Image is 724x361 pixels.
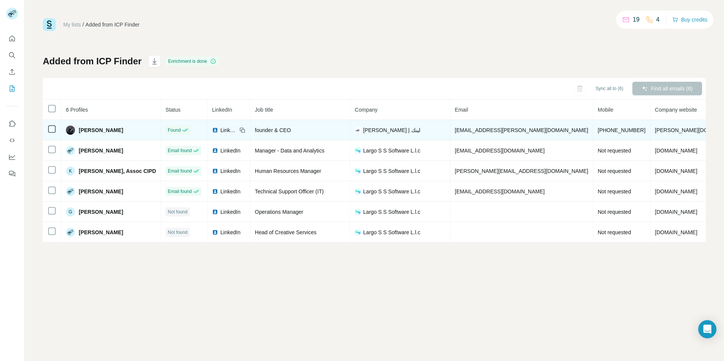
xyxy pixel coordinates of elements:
[66,107,88,113] span: 6 Profiles
[66,187,75,196] img: Avatar
[86,21,140,28] div: Added from ICP Finder
[596,85,623,92] span: Sync all to (6)
[212,127,218,133] img: LinkedIn logo
[166,57,218,66] div: Enrichment is done
[66,146,75,155] img: Avatar
[598,209,631,215] span: Not requested
[355,229,361,235] img: company-logo
[66,207,75,216] div: G
[168,168,192,174] span: Email found
[220,147,240,154] span: LinkedIn
[598,148,631,154] span: Not requested
[355,107,378,113] span: Company
[355,188,361,195] img: company-logo
[168,127,181,134] span: Found
[363,188,420,195] span: Largo S S Software L.l.c
[672,14,707,25] button: Buy credits
[255,148,325,154] span: Manager - Data and Analytics
[220,126,237,134] span: LinkedIn
[220,208,240,216] span: LinkedIn
[79,147,123,154] span: [PERSON_NAME]
[43,18,56,31] img: Surfe Logo
[598,188,631,195] span: Not requested
[255,168,321,174] span: Human Resources Manager
[598,168,631,174] span: Not requested
[6,65,18,79] button: Enrich CSV
[168,209,187,215] span: Not found
[6,32,18,45] button: Quick start
[6,48,18,62] button: Search
[655,209,697,215] span: [DOMAIN_NAME]
[598,107,613,113] span: Mobile
[255,188,324,195] span: Technical Support Officer (IT)
[66,228,75,237] img: Avatar
[168,188,192,195] span: Email found
[455,107,468,113] span: Email
[655,168,697,174] span: [DOMAIN_NAME]
[590,83,629,94] button: Sync all to (6)
[43,55,142,67] h1: Added from ICP Finder
[83,21,84,28] li: /
[655,107,697,113] span: Company website
[220,229,240,236] span: LinkedIn
[363,229,420,236] span: Largo S S Software L.l.c
[165,107,181,113] span: Status
[79,188,123,195] span: [PERSON_NAME]
[66,126,75,135] img: Avatar
[66,166,75,176] div: K
[363,208,420,216] span: Largo S S Software L.l.c
[63,22,81,28] a: My lists
[255,107,273,113] span: Job title
[79,229,123,236] span: [PERSON_NAME]
[363,126,420,134] span: [PERSON_NAME] | لينك
[212,229,218,235] img: LinkedIn logo
[363,167,420,175] span: Largo S S Software L.l.c
[455,127,588,133] span: [EMAIL_ADDRESS][PERSON_NAME][DOMAIN_NAME]
[168,229,187,236] span: Not found
[6,167,18,180] button: Feedback
[355,209,361,215] img: company-logo
[6,82,18,95] button: My lists
[598,229,631,235] span: Not requested
[255,229,317,235] span: Head of Creative Services
[655,229,697,235] span: [DOMAIN_NAME]
[212,107,232,113] span: LinkedIn
[455,188,545,195] span: [EMAIL_ADDRESS][DOMAIN_NAME]
[212,148,218,154] img: LinkedIn logo
[6,117,18,131] button: Use Surfe on LinkedIn
[168,147,192,154] span: Email found
[363,147,420,154] span: Largo S S Software L.l.c
[698,320,716,338] div: Open Intercom Messenger
[79,126,123,134] span: [PERSON_NAME]
[6,150,18,164] button: Dashboard
[6,134,18,147] button: Use Surfe API
[598,127,646,133] span: [PHONE_NUMBER]
[212,168,218,174] img: LinkedIn logo
[355,168,361,174] img: company-logo
[656,15,660,24] p: 4
[255,127,291,133] span: founder & CEO
[79,167,156,175] span: [PERSON_NAME], Assoc CIPD
[212,188,218,195] img: LinkedIn logo
[455,148,545,154] span: [EMAIL_ADDRESS][DOMAIN_NAME]
[212,209,218,215] img: LinkedIn logo
[255,209,303,215] span: Operations Manager
[455,168,588,174] span: [PERSON_NAME][EMAIL_ADDRESS][DOMAIN_NAME]
[655,188,697,195] span: [DOMAIN_NAME]
[633,15,640,24] p: 19
[655,148,697,154] span: [DOMAIN_NAME]
[355,148,361,154] img: company-logo
[355,127,361,133] img: company-logo
[220,167,240,175] span: LinkedIn
[220,188,240,195] span: LinkedIn
[79,208,123,216] span: [PERSON_NAME]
